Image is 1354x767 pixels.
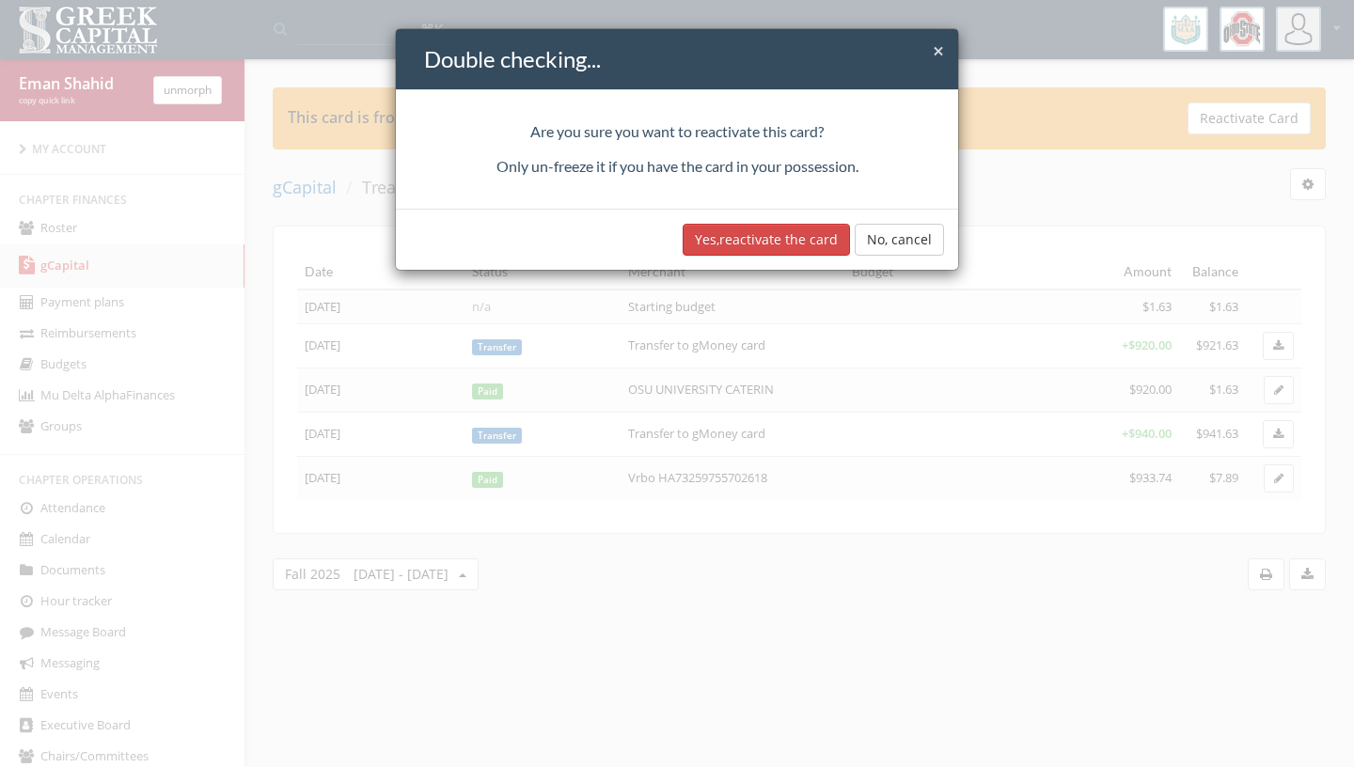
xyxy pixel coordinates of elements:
span: × [933,38,944,64]
p: Are you sure you want to reactivate this card? [410,118,944,144]
button: No, cancel [855,224,944,256]
p: Only un-freeze it if you have the card in your possession. [410,153,944,179]
button: Yes,reactivate the card [683,224,850,256]
h4: Double checking... [424,43,944,75]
